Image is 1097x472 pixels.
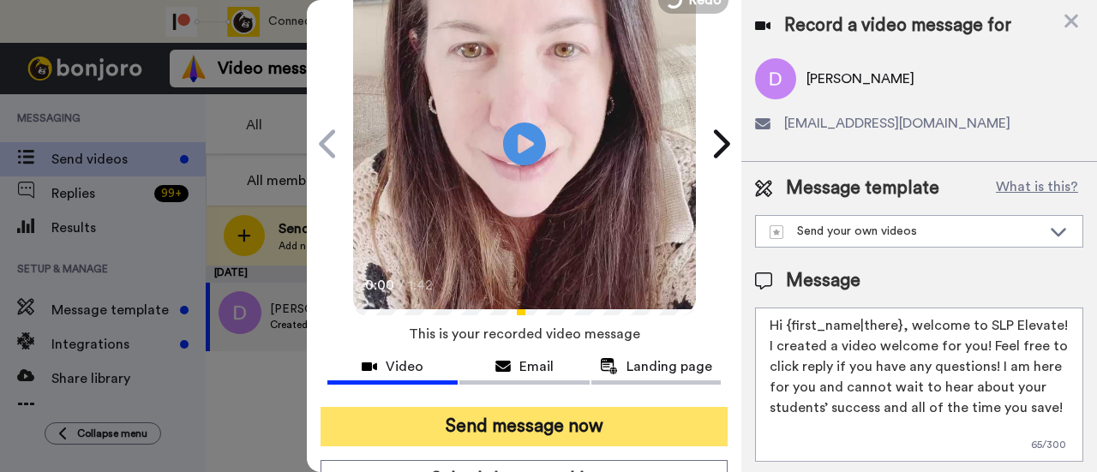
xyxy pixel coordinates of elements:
[786,176,939,201] span: Message template
[786,268,860,294] span: Message
[386,356,423,377] span: Video
[770,223,1041,240] div: Send your own videos
[321,407,728,446] button: Send message now
[365,275,395,296] span: 0:00
[755,308,1083,462] textarea: Hi {first_name|there}, welcome to SLP Elevate! I created a video welcome for you! Feel free to cl...
[991,176,1083,201] button: What is this?
[408,275,438,296] span: 1:42
[409,315,640,353] span: This is your recorded video message
[626,356,712,377] span: Landing page
[770,225,783,239] img: demo-template.svg
[399,275,405,296] span: /
[519,356,554,377] span: Email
